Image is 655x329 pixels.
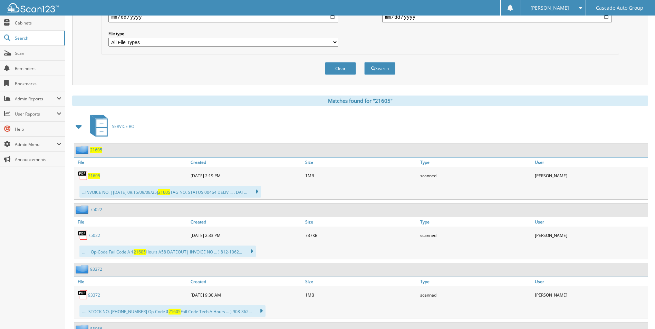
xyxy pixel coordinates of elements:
[304,288,418,302] div: 1MB
[74,158,189,167] a: File
[90,207,102,212] a: 75022
[76,146,90,154] img: folder2.png
[15,157,61,162] span: Announcements
[15,50,61,56] span: Scan
[304,158,418,167] a: Size
[86,113,134,140] a: SERVICE RO
[15,141,57,147] span: Admin Menu
[533,158,648,167] a: User
[533,169,648,182] div: [PERSON_NAME]
[364,62,395,75] button: Search
[418,288,533,302] div: scanned
[90,266,102,272] a: 93372
[304,277,418,286] a: Size
[596,6,643,10] span: Cascade Auto Group
[304,217,418,227] a: Size
[7,3,59,12] img: scan123-logo-white.svg
[76,265,90,273] img: folder2.png
[78,290,88,300] img: PDF.png
[533,228,648,242] div: [PERSON_NAME]
[112,123,134,129] span: SERVICE RO
[418,228,533,242] div: scanned
[418,169,533,182] div: scanned
[15,96,57,102] span: Admin Reports
[108,11,338,22] input: start
[78,230,88,240] img: PDF.png
[76,205,90,214] img: folder2.png
[325,62,356,75] button: Clear
[158,189,170,195] span: 21605
[78,170,88,181] img: PDF.png
[79,246,256,257] div: ... __ Op-Code Fail Code A $ Hours A58 DATEOUT| INVOICE NO ... ) 812-1062...
[530,6,569,10] span: [PERSON_NAME]
[15,126,61,132] span: Help
[418,217,533,227] a: Type
[88,173,100,179] a: 21605
[15,35,60,41] span: Search
[134,249,146,255] span: 21605
[189,277,304,286] a: Created
[79,186,261,198] div: ...INVOICE NO. |[DATE] 09:15/09/08/25] TAG NO. STATUS 00464 DELIV ... . DAT...
[189,217,304,227] a: Created
[418,158,533,167] a: Type
[74,217,189,227] a: File
[418,277,533,286] a: Type
[108,31,338,37] label: File type
[168,309,181,315] span: 21605
[533,277,648,286] a: User
[90,147,102,153] a: 21605
[620,296,655,329] iframe: Chat Widget
[88,232,100,238] a: 75022
[79,305,266,317] div: ..... STOCK NO. [PHONE_NUMBER] Op-Code $ Fail Code Tech A Hours ... ) 908-362...
[15,81,61,87] span: Bookmarks
[304,228,418,242] div: 737KB
[382,11,612,22] input: end
[72,96,648,106] div: Matches found for "21605"
[189,158,304,167] a: Created
[15,20,61,26] span: Cabinets
[533,288,648,302] div: [PERSON_NAME]
[189,288,304,302] div: [DATE] 9:30 AM
[74,277,189,286] a: File
[15,111,57,117] span: User Reports
[533,217,648,227] a: User
[304,169,418,182] div: 1MB
[88,292,100,298] a: 93372
[15,66,61,71] span: Reminders
[189,169,304,182] div: [DATE] 2:19 PM
[189,228,304,242] div: [DATE] 2:33 PM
